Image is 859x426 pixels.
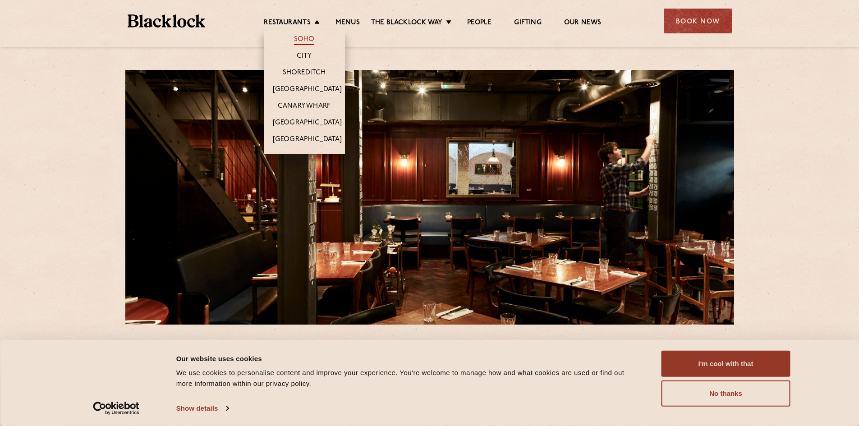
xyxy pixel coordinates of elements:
a: Show details [176,402,229,415]
button: I'm cool with that [661,351,790,377]
a: Gifting [514,18,541,28]
div: Book Now [664,9,732,33]
a: Shoreditch [283,69,326,78]
a: Soho [294,35,315,45]
a: [GEOGRAPHIC_DATA] [273,119,342,128]
a: The Blacklock Way [371,18,442,28]
a: Our News [564,18,602,28]
a: People [467,18,492,28]
a: City [297,52,312,62]
a: Menus [335,18,360,28]
a: Usercentrics Cookiebot - opens in a new window [77,402,156,415]
a: Canary Wharf [278,102,331,112]
a: [GEOGRAPHIC_DATA] [273,85,342,95]
button: No thanks [661,380,790,407]
img: BL_Textured_Logo-footer-cropped.svg [128,14,206,27]
a: Restaurants [264,18,311,28]
div: We use cookies to personalise content and improve your experience. You're welcome to manage how a... [176,367,641,389]
a: [GEOGRAPHIC_DATA] [273,135,342,145]
div: Our website uses cookies [176,353,641,364]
